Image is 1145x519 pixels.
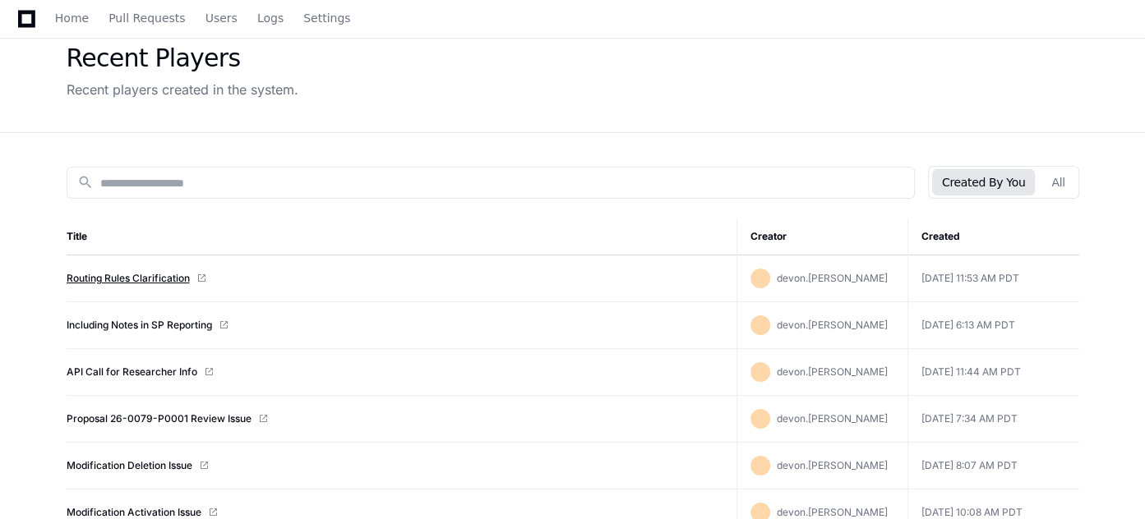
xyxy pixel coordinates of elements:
[67,459,192,472] a: Modification Deletion Issue
[777,319,888,331] span: devon.[PERSON_NAME]
[67,319,212,332] a: Including Notes in SP Reporting
[205,13,238,23] span: Users
[777,365,888,378] span: devon.[PERSON_NAME]
[67,506,201,519] a: Modification Activation Issue
[67,365,197,379] a: API Call for Researcher Info
[108,13,185,23] span: Pull Requests
[908,443,1079,489] td: [DATE] 8:07 AM PDT
[777,459,888,471] span: devon.[PERSON_NAME]
[777,506,888,518] span: devon.[PERSON_NAME]
[908,218,1079,255] th: Created
[777,412,888,425] span: devon.[PERSON_NAME]
[777,272,888,284] span: devon.[PERSON_NAME]
[1041,169,1074,195] button: All
[67,412,252,425] a: Proposal 26-0079-P0001 Review Issue
[67,44,298,73] div: Recent Players
[932,169,1035,195] button: Created By You
[908,255,1079,302] td: [DATE] 11:53 AM PDT
[303,13,350,23] span: Settings
[77,174,94,191] mat-icon: search
[67,80,298,99] div: Recent players created in the system.
[55,13,89,23] span: Home
[257,13,284,23] span: Logs
[67,218,737,255] th: Title
[908,396,1079,443] td: [DATE] 7:34 AM PDT
[908,349,1079,396] td: [DATE] 11:44 AM PDT
[737,218,908,255] th: Creator
[908,302,1079,349] td: [DATE] 6:13 AM PDT
[67,272,190,285] a: Routing Rules Clarification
